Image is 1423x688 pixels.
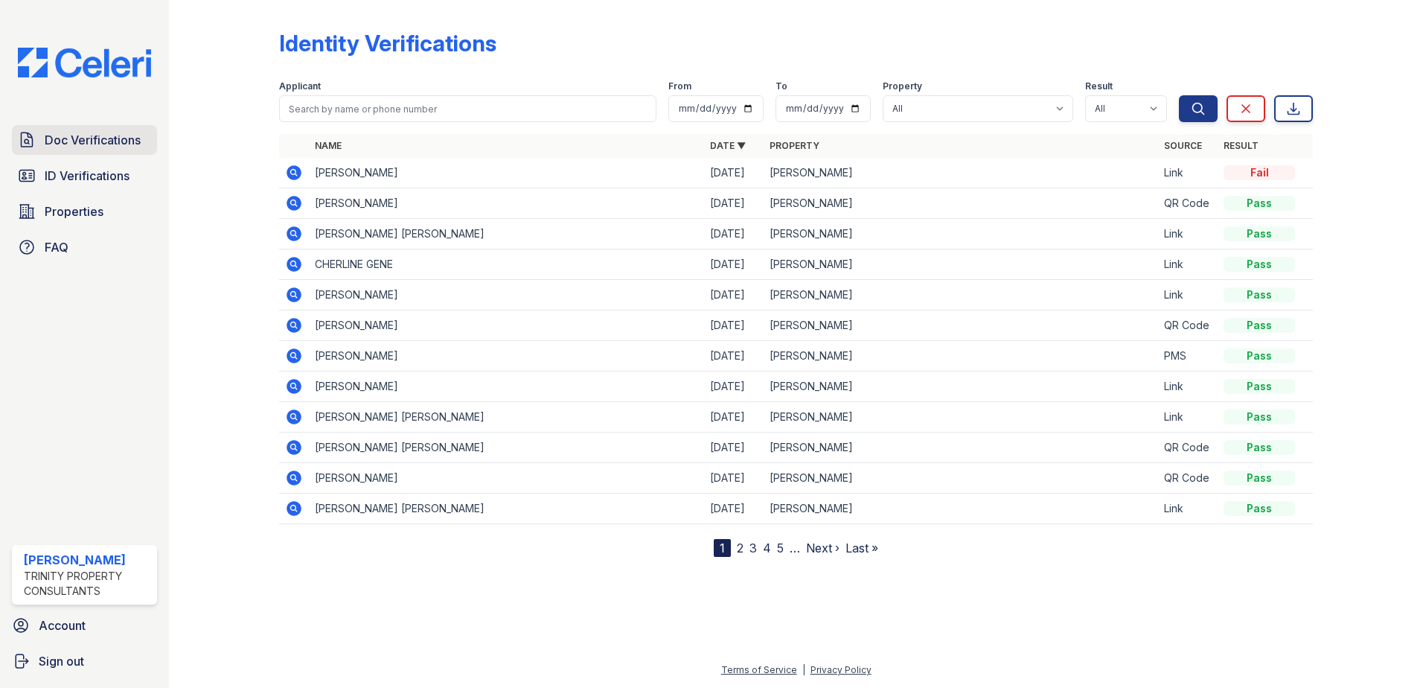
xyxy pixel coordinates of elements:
span: Sign out [39,652,84,670]
td: [DATE] [704,372,764,402]
td: [PERSON_NAME] [309,280,704,310]
td: [PERSON_NAME] [309,372,704,402]
div: Fail [1224,165,1295,180]
td: Link [1158,494,1218,524]
td: Link [1158,280,1218,310]
div: Pass [1224,410,1295,424]
label: To [776,80,787,92]
div: Pass [1224,226,1295,241]
div: [PERSON_NAME] [24,551,151,569]
td: [PERSON_NAME] [PERSON_NAME] [309,402,704,433]
td: Link [1158,249,1218,280]
td: [PERSON_NAME] [764,402,1159,433]
td: PMS [1158,341,1218,372]
label: Property [883,80,922,92]
a: Source [1164,140,1202,151]
td: [PERSON_NAME] [764,310,1159,341]
a: Doc Verifications [12,125,157,155]
td: [PERSON_NAME] [PERSON_NAME] [309,219,704,249]
div: | [802,664,805,675]
div: Pass [1224,440,1295,455]
td: [PERSON_NAME] [764,433,1159,463]
a: Sign out [6,646,163,676]
td: [DATE] [704,249,764,280]
td: QR Code [1158,433,1218,463]
div: Pass [1224,257,1295,272]
div: Identity Verifications [279,30,496,57]
a: Result [1224,140,1259,151]
td: [PERSON_NAME] [764,280,1159,310]
td: Link [1158,158,1218,188]
td: [PERSON_NAME] [764,463,1159,494]
span: Doc Verifications [45,131,141,149]
span: Properties [45,203,103,220]
span: … [790,539,800,557]
span: Account [39,617,86,634]
div: Pass [1224,318,1295,333]
a: ID Verifications [12,161,157,191]
div: Pass [1224,501,1295,516]
td: [PERSON_NAME] [764,219,1159,249]
a: 4 [763,541,771,555]
div: Pass [1224,379,1295,394]
td: Link [1158,219,1218,249]
td: [PERSON_NAME] [764,158,1159,188]
a: FAQ [12,232,157,262]
label: Result [1085,80,1113,92]
td: [DATE] [704,402,764,433]
td: [PERSON_NAME] [764,494,1159,524]
div: Pass [1224,287,1295,302]
td: [PERSON_NAME] [764,372,1159,402]
td: [DATE] [704,219,764,249]
a: Next › [806,541,840,555]
div: Trinity Property Consultants [24,569,151,599]
td: [DATE] [704,188,764,219]
td: [PERSON_NAME] [764,341,1159,372]
td: [PERSON_NAME] [764,249,1159,280]
a: Properties [12,197,157,226]
a: Privacy Policy [810,664,872,675]
a: 3 [749,541,757,555]
td: [DATE] [704,158,764,188]
a: Account [6,611,163,640]
img: CE_Logo_Blue-a8612792a0a2168367f1c8372b55b34899dd931a85d93a1a3d3e32e68fde9ad4.png [6,48,163,77]
div: Pass [1224,471,1295,485]
td: [DATE] [704,463,764,494]
div: 1 [714,539,731,557]
td: CHERLINE GENE [309,249,704,280]
td: [DATE] [704,341,764,372]
td: [PERSON_NAME] [309,341,704,372]
td: [PERSON_NAME] [PERSON_NAME] [309,433,704,463]
span: ID Verifications [45,167,129,185]
td: Link [1158,372,1218,402]
td: [DATE] [704,280,764,310]
td: [DATE] [704,494,764,524]
td: Link [1158,402,1218,433]
a: 2 [737,541,744,555]
input: Search by name or phone number [279,95,656,122]
td: QR Code [1158,188,1218,219]
a: Last » [845,541,878,555]
label: From [668,80,691,92]
a: 5 [777,541,784,555]
td: [DATE] [704,310,764,341]
div: Pass [1224,196,1295,211]
td: [PERSON_NAME] [309,310,704,341]
td: [PERSON_NAME] [309,188,704,219]
td: QR Code [1158,310,1218,341]
a: Terms of Service [721,664,797,675]
td: [PERSON_NAME] [309,463,704,494]
td: [PERSON_NAME] [PERSON_NAME] [309,494,704,524]
span: FAQ [45,238,68,256]
td: [PERSON_NAME] [764,188,1159,219]
div: Pass [1224,348,1295,363]
label: Applicant [279,80,321,92]
a: Name [315,140,342,151]
td: QR Code [1158,463,1218,494]
td: [DATE] [704,433,764,463]
a: Date ▼ [710,140,746,151]
a: Property [770,140,819,151]
td: [PERSON_NAME] [309,158,704,188]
